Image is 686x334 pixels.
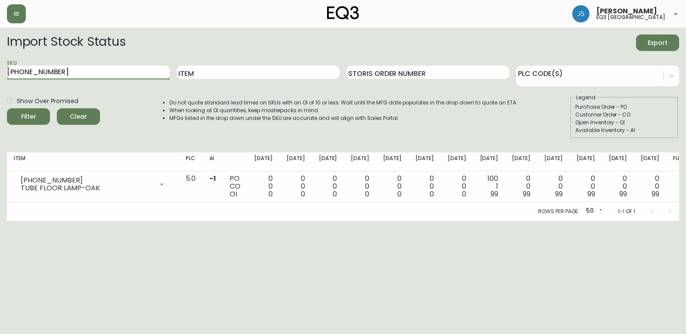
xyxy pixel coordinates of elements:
td: 5.0 [179,171,203,202]
span: 0 [333,189,337,199]
span: [PERSON_NAME] [596,8,657,15]
div: Purchase Order - PO [575,103,674,111]
th: [DATE] [312,152,344,171]
div: 0 0 [512,175,530,198]
div: 0 0 [383,175,402,198]
div: Open Inventory - OI [575,119,674,126]
button: Export [636,35,679,51]
img: logo [327,6,359,20]
li: MFGs listed in the drop down under the SKU are accurate and will align with Sales Portal. [169,114,518,122]
li: When looking at OI quantities, keep masterpacks in mind. [169,107,518,114]
p: Rows per page: [538,208,579,215]
th: [DATE] [247,152,280,171]
div: 0 0 [609,175,627,198]
div: 50 [583,204,604,218]
span: Clear [64,111,93,122]
th: [DATE] [441,152,473,171]
span: 99 [619,189,627,199]
th: [DATE] [376,152,408,171]
div: [PHONE_NUMBER]TUBE FLOOR LAMP-OAK [14,175,172,194]
span: -1 [209,173,216,183]
th: [DATE] [634,152,666,171]
p: 1-1 of 1 [618,208,635,215]
span: 0 [397,189,402,199]
img: f82dfefccbffaa8aacc9f3a909cf23c8 [572,5,589,22]
div: 0 0 [641,175,659,198]
li: Do not quote standard lead times on SKUs with an OI of 10 or less. Wait until the MFG date popula... [169,99,518,107]
th: [DATE] [473,152,505,171]
div: 0 0 [448,175,466,198]
th: [DATE] [537,152,570,171]
th: [DATE] [570,152,602,171]
span: 0 [268,189,273,199]
div: 0 0 [254,175,273,198]
span: 99 [587,189,595,199]
div: 0 0 [287,175,305,198]
th: AI [203,152,223,171]
span: 0 [430,189,434,199]
div: 0 0 [577,175,595,198]
button: Filter [7,108,50,125]
button: Clear [57,108,100,125]
div: 100 1 [480,175,499,198]
span: Export [643,38,672,48]
span: 0 [365,189,369,199]
span: 99 [652,189,659,199]
div: [PHONE_NUMBER] [21,176,153,184]
div: 0 0 [351,175,369,198]
th: [DATE] [344,152,376,171]
th: [DATE] [408,152,441,171]
h2: Import Stock Status [7,35,125,51]
th: PLC [179,152,203,171]
th: [DATE] [602,152,634,171]
div: 0 0 [319,175,337,198]
th: [DATE] [505,152,537,171]
span: 0 [301,189,305,199]
h5: eq3 [GEOGRAPHIC_DATA] [596,15,665,20]
legend: Legend [575,94,596,101]
div: 0 0 [544,175,563,198]
span: OI [230,189,237,199]
div: PO CO [230,175,240,198]
div: TUBE FLOOR LAMP-OAK [21,184,153,192]
span: Show Over Promised [17,97,78,106]
th: [DATE] [280,152,312,171]
span: 0 [462,189,466,199]
div: 0 0 [415,175,434,198]
div: Available Inventory - AI [575,126,674,134]
div: Customer Order - CO [575,111,674,119]
span: 99 [490,189,498,199]
span: 99 [523,189,530,199]
span: 99 [555,189,563,199]
th: Item [7,152,179,171]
